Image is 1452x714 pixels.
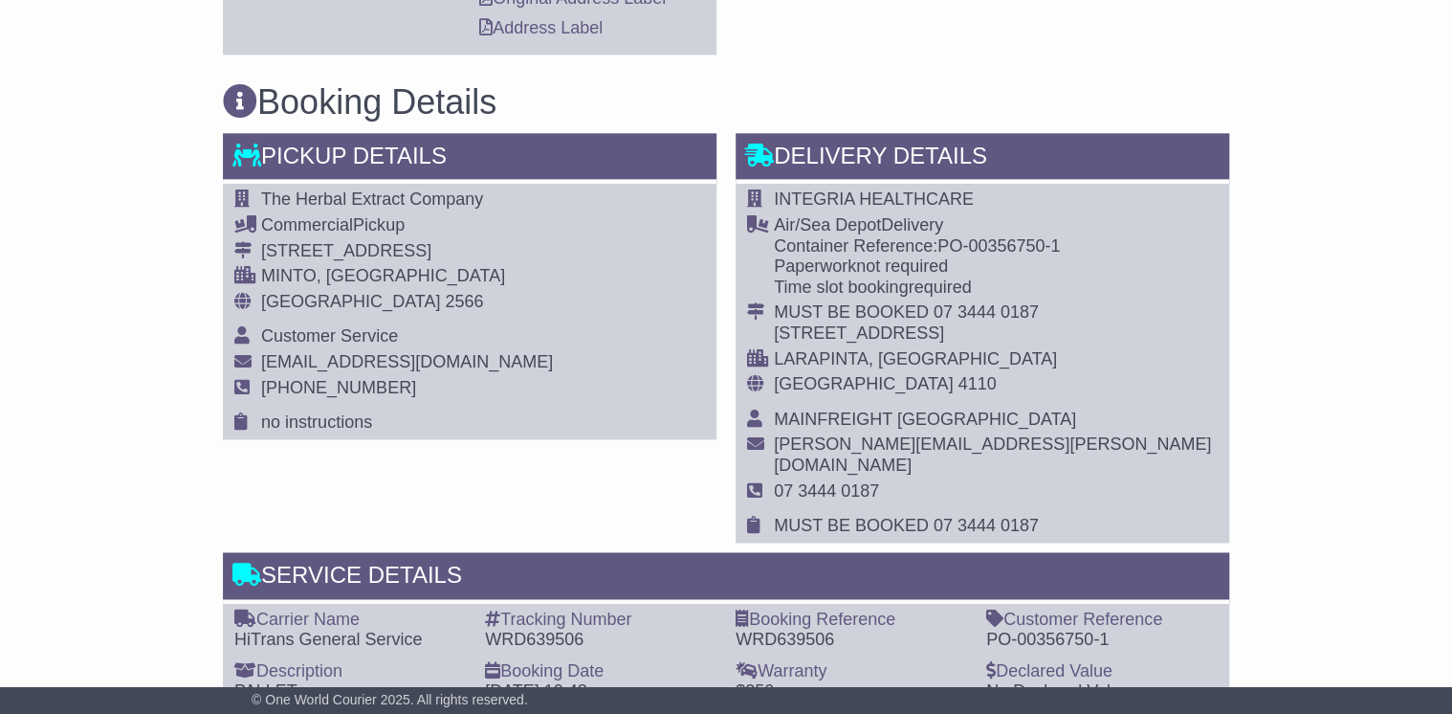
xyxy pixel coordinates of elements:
h3: Booking Details [223,83,1229,122]
div: Warranty [736,660,967,681]
span: PO-00356750-1 [937,236,1060,256]
div: Time slot booking [774,278,1218,299]
div: Tracking Number [485,610,716,631]
span: no instructions [261,413,372,432]
div: PALLET [234,681,466,702]
span: [GEOGRAPHIC_DATA] [261,292,440,311]
div: [STREET_ADDRESS] [261,241,553,262]
div: PO-00356750-1 [986,630,1218,651]
div: MUST BE BOOKED 07 3444 0187 [774,302,1218,324]
div: [DATE] 10:48 [485,681,716,702]
div: Delivery [774,215,1218,236]
span: Commercial [261,215,353,234]
span: [EMAIL_ADDRESS][DOMAIN_NAME] [261,352,553,371]
div: WRD639506 [485,630,716,651]
span: [GEOGRAPHIC_DATA] [774,374,953,393]
div: Service Details [223,552,1229,604]
span: Air/Sea Depot [774,215,881,234]
div: Booking Reference [736,610,967,631]
span: [PHONE_NUMBER] [261,378,416,397]
div: Description [234,660,466,681]
a: Address Label [479,18,603,37]
div: Container Reference: [774,236,1218,257]
div: Pickup [261,215,553,236]
div: [STREET_ADDRESS] [774,324,1218,345]
span: [PERSON_NAME][EMAIL_ADDRESS][PERSON_NAME][DOMAIN_NAME] [774,435,1211,475]
div: Booking Date [485,660,716,681]
span: 07 3444 0187 [774,481,879,501]
div: LARAPINTA, [GEOGRAPHIC_DATA] [774,349,1218,370]
span: INTEGRIA HEALTHCARE [774,190,974,209]
span: not required [856,257,948,276]
div: MINTO, [GEOGRAPHIC_DATA] [261,266,553,287]
span: required [908,278,971,297]
div: $250 [736,681,967,702]
span: MUST BE BOOKED 07 3444 0187 [774,516,1039,535]
div: HiTrans General Service [234,630,466,651]
span: 4110 [957,374,996,393]
span: Customer Service [261,326,398,346]
div: Paperwork [774,257,1218,278]
div: Pickup Details [223,133,716,185]
div: Delivery Details [736,133,1229,185]
span: MAINFREIGHT [GEOGRAPHIC_DATA] [774,410,1076,429]
div: Carrier Name [234,610,466,631]
span: 2566 [445,292,483,311]
div: Declared Value [986,660,1218,681]
span: The Herbal Extract Company [261,190,483,209]
span: © One World Courier 2025. All rights reserved. [252,692,528,707]
div: Customer Reference [986,610,1218,631]
div: WRD639506 [736,630,967,651]
div: No Declared Value [986,681,1218,702]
